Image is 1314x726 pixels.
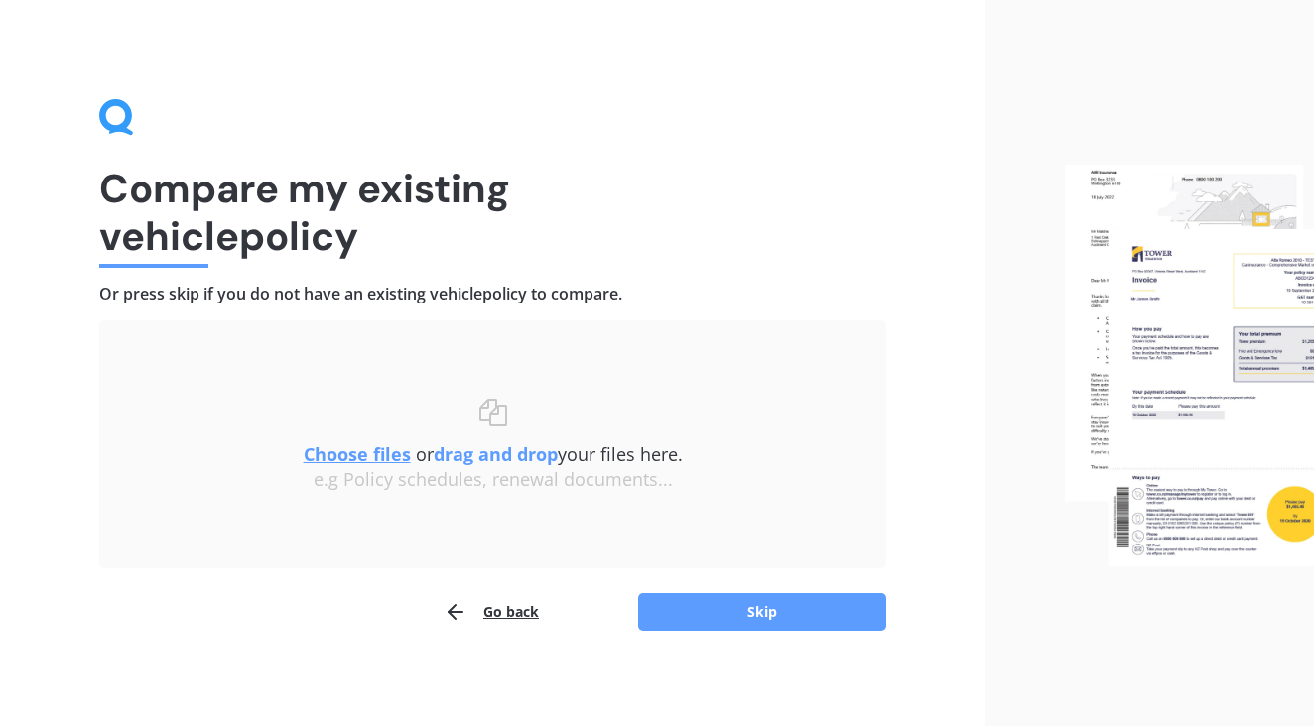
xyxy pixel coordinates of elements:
u: Choose files [304,442,411,466]
h1: Compare my existing vehicle policy [99,165,886,260]
div: e.g Policy schedules, renewal documents... [139,469,847,491]
b: drag and drop [434,442,558,466]
img: files.webp [1065,165,1314,566]
button: Skip [638,593,886,631]
span: or your files here. [304,442,683,466]
h4: Or press skip if you do not have an existing vehicle policy to compare. [99,284,886,304]
button: Go back [444,592,539,632]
